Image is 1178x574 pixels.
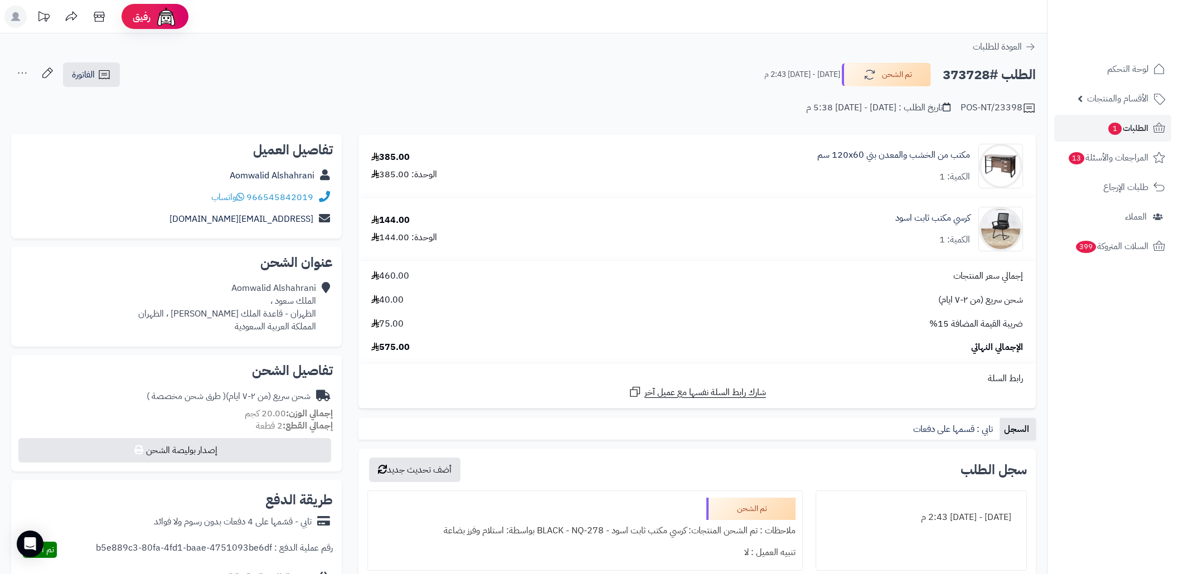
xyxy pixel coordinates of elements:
[369,458,460,482] button: أضف تحديث جديد
[371,151,410,164] div: 385.00
[246,191,313,204] a: 966545842019
[371,270,409,283] span: 460.00
[1054,144,1171,171] a: المراجعات والأسئلة13
[375,542,796,563] div: تنبيه العميل : لا
[17,531,43,557] div: Open Intercom Messenger
[973,40,1022,53] span: العودة للطلبات
[371,214,410,227] div: 144.00
[30,6,57,31] a: تحديثات المنصة
[842,63,931,86] button: تم الشحن
[245,407,333,420] small: 20.00 كجم
[1107,120,1148,136] span: الطلبات
[979,144,1022,188] img: 1716215394-110111010095-90x90.jpg
[1054,56,1171,82] a: لوحة التحكم
[20,256,333,269] h2: عنوان الشحن
[943,64,1036,86] h2: الطلب #373728
[63,62,120,87] a: الفاتورة
[133,10,151,23] span: رفيق
[154,515,312,528] div: تابي - قسّمها على 4 دفعات بدون رسوم ولا فوائد
[929,318,1023,330] span: ضريبة القيمة المضافة 15%
[371,318,404,330] span: 75.00
[953,270,1023,283] span: إجمالي سعر المنتجات
[96,542,333,558] div: رقم عملية الدفع : b5e889c3-80fa-4fd1-baae-4751093be6df
[1068,150,1148,166] span: المراجعات والأسئلة
[939,234,970,246] div: الكمية: 1
[1076,241,1096,253] span: 399
[1125,209,1147,225] span: العملاء
[973,40,1036,53] a: العودة للطلبات
[1087,91,1148,106] span: الأقسام والمنتجات
[1075,239,1148,254] span: السلات المتروكة
[20,143,333,157] h2: تفاصيل العميل
[265,493,333,507] h2: طريقة الدفع
[1054,174,1171,201] a: طلبات الإرجاع
[283,419,333,432] strong: إجمالي القطع:
[18,438,331,463] button: إصدار بوليصة الشحن
[72,68,95,81] span: الفاتورة
[1054,115,1171,142] a: الطلبات1
[706,498,796,520] div: تم الشحن
[371,168,437,181] div: الوحدة: 385.00
[155,6,177,28] img: ai-face.png
[823,507,1020,528] div: [DATE] - [DATE] 2:43 م
[169,212,313,226] a: [EMAIL_ADDRESS][DOMAIN_NAME]
[764,69,840,80] small: [DATE] - [DATE] 2:43 م
[1054,233,1171,260] a: السلات المتروكة399
[371,294,404,307] span: 40.00
[806,101,951,114] div: تاريخ الطلب : [DATE] - [DATE] 5:38 م
[371,231,437,244] div: الوحدة: 144.00
[20,364,333,377] h2: تفاصيل الشحن
[817,149,970,162] a: مكتب من الخشب والمعدن بني 120x60 سم
[371,341,410,354] span: 575.00
[961,101,1036,115] div: POS-NT/23398
[256,419,333,432] small: 2 قطعة
[147,390,226,403] span: ( طرق شحن مخصصة )
[628,385,766,399] a: شارك رابط السلة نفسها مع عميل آخر
[363,372,1031,385] div: رابط السلة
[961,463,1027,476] h3: سجل الطلب
[895,212,970,225] a: كرسي مكتب ثابت اسود
[939,171,970,183] div: الكمية: 1
[644,386,766,399] span: شارك رابط السلة نفسها مع عميل آخر
[1107,61,1148,77] span: لوحة التحكم
[1054,203,1171,230] a: العملاء
[230,169,314,182] a: Aomwalid Alshahrani
[971,341,1023,354] span: الإجمالي النهائي
[938,294,1023,307] span: شحن سريع (من ٢-٧ ايام)
[147,390,311,403] div: شحن سريع (من ٢-٧ ايام)
[979,207,1022,251] img: 1746973940-2-90x90.jpg
[138,282,316,333] div: Aomwalid Alshahrani الملك سعود ، الظهران - قاعدة الملك [PERSON_NAME] ، الظهران المملكة العربية ال...
[211,191,244,204] a: واتساب
[909,418,1000,440] a: تابي : قسمها على دفعات
[1103,179,1148,195] span: طلبات الإرجاع
[1108,123,1122,135] span: 1
[1069,152,1084,164] span: 13
[1000,418,1036,440] a: السجل
[286,407,333,420] strong: إجمالي الوزن:
[375,520,796,542] div: ملاحظات : تم الشحن المنتجات: كرسي مكتب ثابت اسود - BLACK - NQ-278 بواسطة: استلام وفرز بضاعة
